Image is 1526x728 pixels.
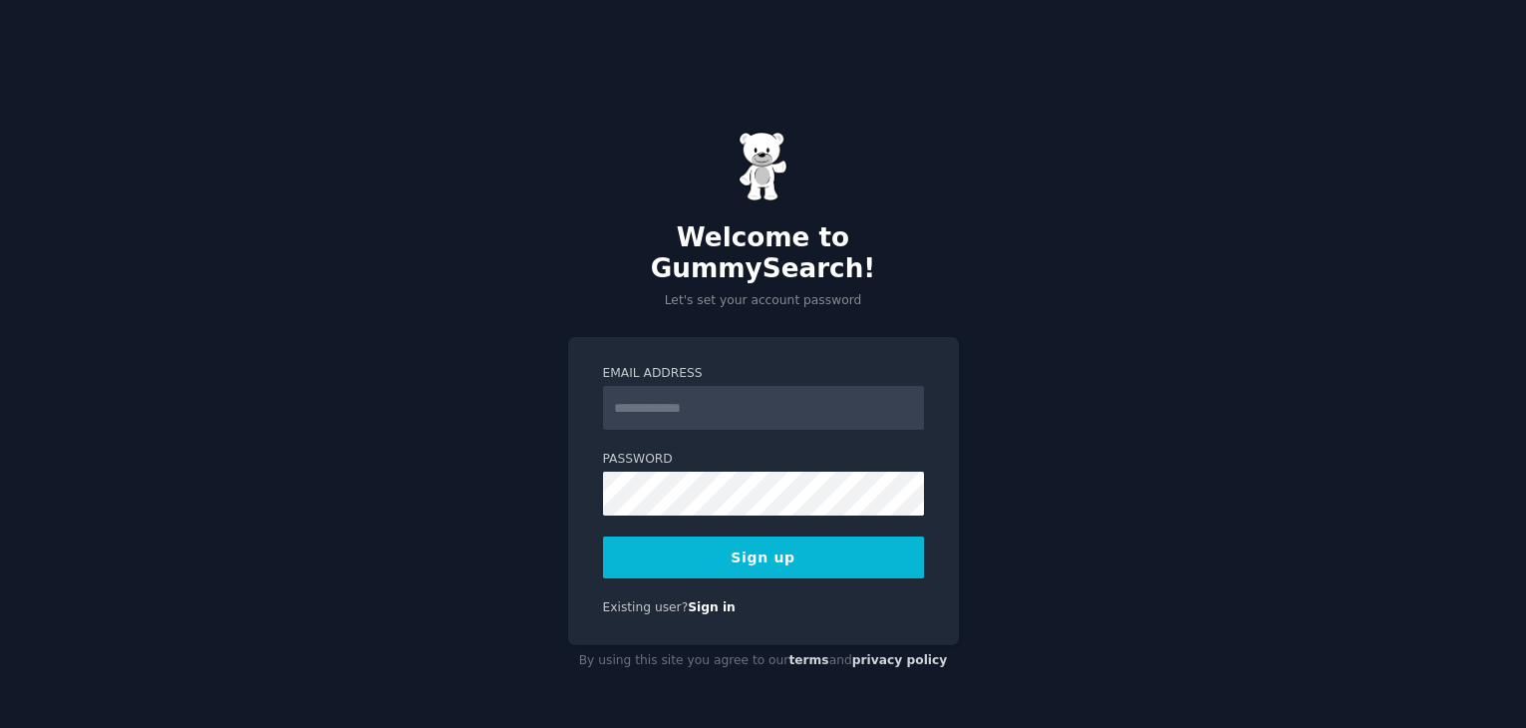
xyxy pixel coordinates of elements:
label: Email Address [603,365,924,383]
span: Existing user? [603,600,689,614]
button: Sign up [603,537,924,578]
a: Sign in [688,600,736,614]
label: Password [603,451,924,469]
h2: Welcome to GummySearch! [568,222,959,285]
p: Let's set your account password [568,292,959,310]
a: terms [788,653,828,667]
a: privacy policy [852,653,948,667]
div: By using this site you agree to our and [568,645,959,677]
img: Gummy Bear [739,132,788,201]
